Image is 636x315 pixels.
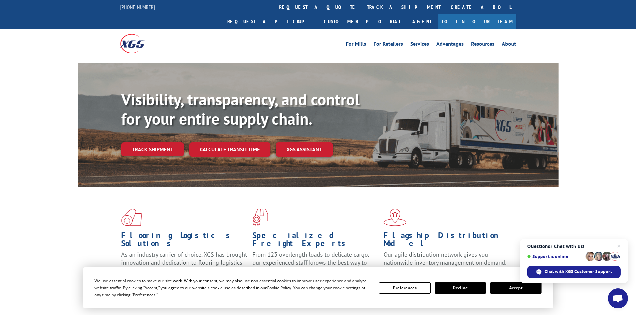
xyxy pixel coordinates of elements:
span: Questions? Chat with us! [527,244,621,249]
h1: Flooring Logistics Solutions [121,231,247,251]
a: Calculate transit time [189,142,270,157]
img: xgs-icon-focused-on-flooring-red [252,209,268,226]
div: Cookie Consent Prompt [83,267,553,308]
a: For Retailers [374,41,403,49]
button: Accept [490,282,542,294]
span: Chat with XGS Customer Support [527,266,621,278]
a: About [502,41,516,49]
span: As an industry carrier of choice, XGS has brought innovation and dedication to flooring logistics... [121,251,247,274]
span: Chat with XGS Customer Support [545,269,612,275]
span: Cookie Policy [267,285,291,291]
a: For Mills [346,41,366,49]
a: XGS ASSISTANT [276,142,333,157]
a: Track shipment [121,142,184,156]
a: Advantages [436,41,464,49]
div: We use essential cookies to make our site work. With your consent, we may also use non-essential ... [94,277,371,298]
button: Preferences [379,282,430,294]
a: Open chat [608,288,628,308]
span: Support is online [527,254,583,259]
b: Visibility, transparency, and control for your entire supply chain. [121,89,360,129]
a: Request a pickup [222,14,319,29]
a: Resources [471,41,494,49]
p: From 123 overlength loads to delicate cargo, our experienced staff knows the best way to move you... [252,251,379,280]
span: Preferences [133,292,156,298]
img: xgs-icon-flagship-distribution-model-red [384,209,407,226]
img: xgs-icon-total-supply-chain-intelligence-red [121,209,142,226]
span: Our agile distribution network gives you nationwide inventory management on demand. [384,251,506,266]
a: Join Our Team [438,14,516,29]
button: Decline [435,282,486,294]
a: Services [410,41,429,49]
a: Customer Portal [319,14,406,29]
a: Agent [406,14,438,29]
h1: Flagship Distribution Model [384,231,510,251]
h1: Specialized Freight Experts [252,231,379,251]
a: [PHONE_NUMBER] [120,4,155,10]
